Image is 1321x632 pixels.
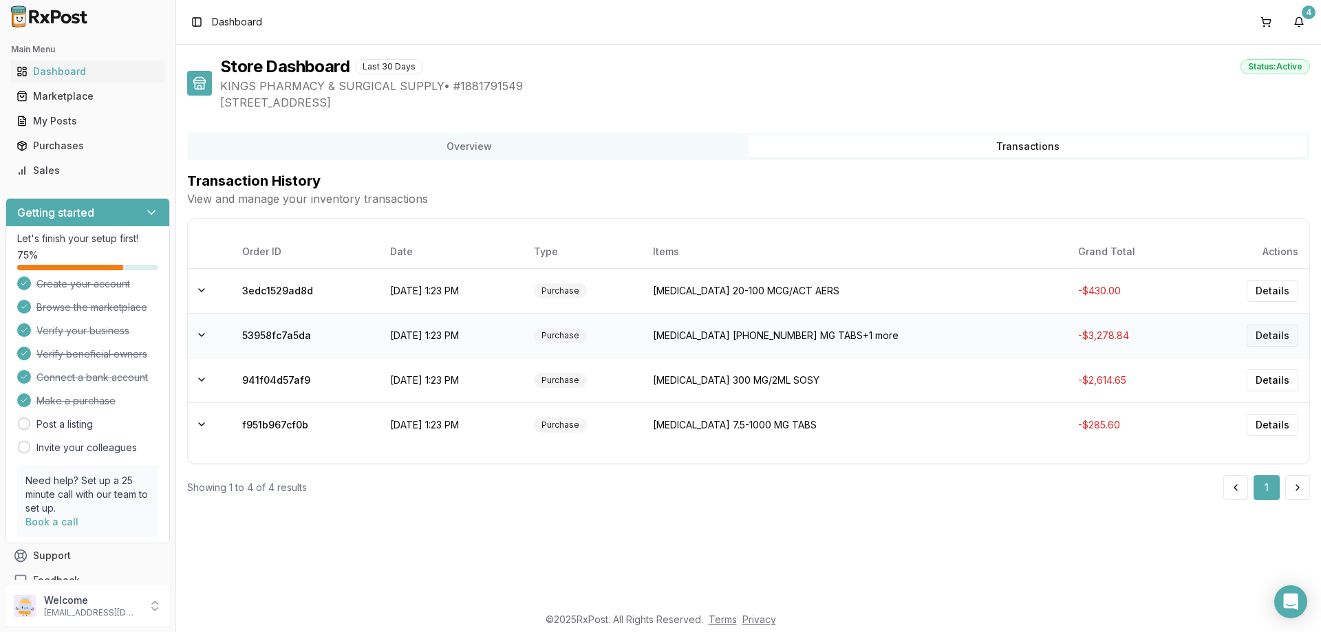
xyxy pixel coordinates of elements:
[36,441,137,455] a: Invite your colleagues
[379,268,524,313] td: [DATE] 1:23 PM
[11,158,164,183] a: Sales
[17,232,158,246] p: Let's finish your setup first!
[187,190,1310,207] p: View and manage your inventory transactions
[231,402,378,447] td: f951b967cf0b
[1274,585,1307,618] div: Open Intercom Messenger
[1254,475,1280,500] button: 1
[14,595,36,617] img: User avatar
[534,373,587,388] div: Purchase
[17,114,159,128] div: My Posts
[642,358,1066,402] td: [MEDICAL_DATA] 300 MG/2ML SOSY
[379,313,524,358] td: [DATE] 1:23 PM
[534,283,587,298] div: Purchase
[1241,59,1310,74] div: Status: Active
[1302,6,1315,19] div: 4
[17,248,38,262] span: 75 %
[379,358,524,402] td: [DATE] 1:23 PM
[1247,414,1298,436] button: Details
[36,301,147,314] span: Browse the marketplace
[36,417,93,431] a: Post a listing
[17,204,94,221] h3: Getting started
[25,474,150,515] p: Need help? Set up a 25 minute call with our team to set up.
[212,15,262,29] nav: breadcrumb
[1067,235,1193,268] th: Grand Total
[534,328,587,343] div: Purchase
[642,402,1066,447] td: [MEDICAL_DATA] 7.5-1000 MG TABS
[642,313,1066,358] td: [MEDICAL_DATA] [PHONE_NUMBER] MG TABS +1 more
[231,268,378,313] td: 3edc1529ad8d
[6,61,170,83] button: Dashboard
[749,135,1307,157] button: Transactions
[6,85,170,107] button: Marketplace
[1067,268,1193,313] td: -$430.00
[212,15,262,29] span: Dashboard
[25,516,78,527] a: Book a call
[11,109,164,133] a: My Posts
[6,6,94,28] img: RxPost Logo
[231,313,378,358] td: 53958fc7a5da
[1067,402,1193,447] td: -$285.60
[33,574,80,587] span: Feedback
[187,481,307,494] div: Showing 1 to 4 of 4 results
[1192,235,1309,268] th: Actions
[44,607,140,618] p: [EMAIL_ADDRESS][DOMAIN_NAME]
[17,89,159,103] div: Marketplace
[220,94,1310,111] span: [STREET_ADDRESS]
[534,417,587,433] div: Purchase
[36,371,148,384] span: Connect a bank account
[11,44,164,55] h2: Main Menu
[379,402,524,447] td: [DATE] 1:23 PM
[1288,11,1310,33] button: 4
[231,358,378,402] td: 941f04d57af9
[187,171,1310,190] h2: Transaction History
[1067,313,1193,358] td: -$3,278.84
[36,277,130,291] span: Create your account
[742,613,776,625] a: Privacy
[642,235,1066,268] th: Items
[1247,280,1298,302] button: Details
[220,78,1310,94] span: KINGS PHARMACY & SURGICAL SUPPLY • # 1881791549
[523,235,642,268] th: Type
[642,268,1066,313] td: [MEDICAL_DATA] 20-100 MCG/ACT AERS
[11,59,164,84] a: Dashboard
[190,135,749,157] button: Overview
[1067,358,1193,402] td: -$2,614.65
[231,235,378,268] th: Order ID
[36,324,129,338] span: Verify your business
[11,84,164,109] a: Marketplace
[44,593,140,607] p: Welcome
[709,613,737,625] a: Terms
[17,139,159,153] div: Purchases
[6,135,170,157] button: Purchases
[36,394,116,408] span: Make a purchase
[6,160,170,182] button: Sales
[17,65,159,78] div: Dashboard
[11,133,164,158] a: Purchases
[6,568,170,593] button: Feedback
[379,235,524,268] th: Date
[355,59,423,74] div: Last 30 Days
[1247,369,1298,391] button: Details
[17,164,159,177] div: Sales
[6,543,170,568] button: Support
[36,347,147,361] span: Verify beneficial owners
[6,110,170,132] button: My Posts
[220,56,350,78] h1: Store Dashboard
[1247,325,1298,347] button: Details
